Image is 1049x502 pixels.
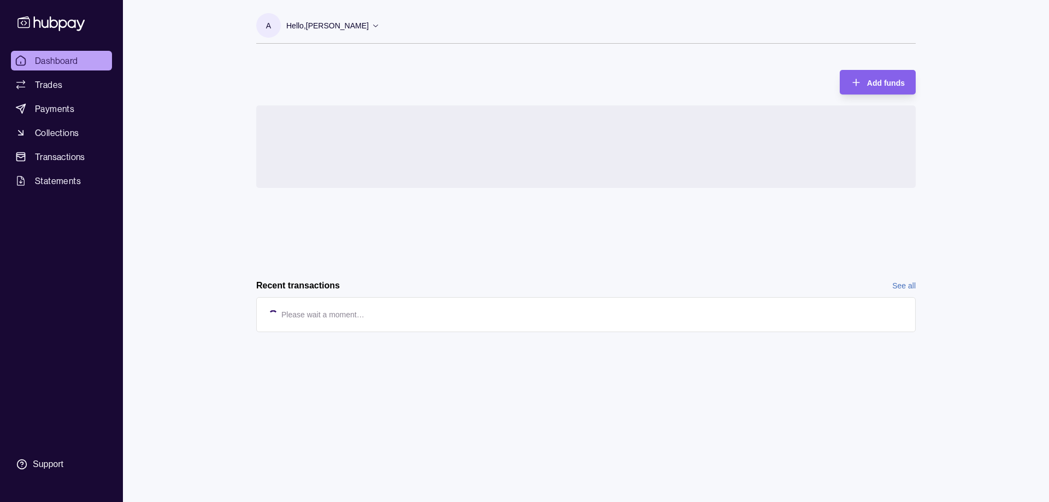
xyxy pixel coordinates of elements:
[11,123,112,143] a: Collections
[11,99,112,119] a: Payments
[35,78,62,91] span: Trades
[840,70,916,95] button: Add funds
[11,51,112,70] a: Dashboard
[11,147,112,167] a: Transactions
[35,150,85,163] span: Transactions
[35,174,81,187] span: Statements
[892,280,916,292] a: See all
[35,126,79,139] span: Collections
[256,280,340,292] h2: Recent transactions
[266,20,271,32] p: A
[35,102,74,115] span: Payments
[35,54,78,67] span: Dashboard
[11,453,112,476] a: Support
[11,171,112,191] a: Statements
[281,309,364,321] p: Please wait a moment…
[33,458,63,470] div: Support
[11,75,112,95] a: Trades
[867,79,905,87] span: Add funds
[286,20,369,32] p: Hello, [PERSON_NAME]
